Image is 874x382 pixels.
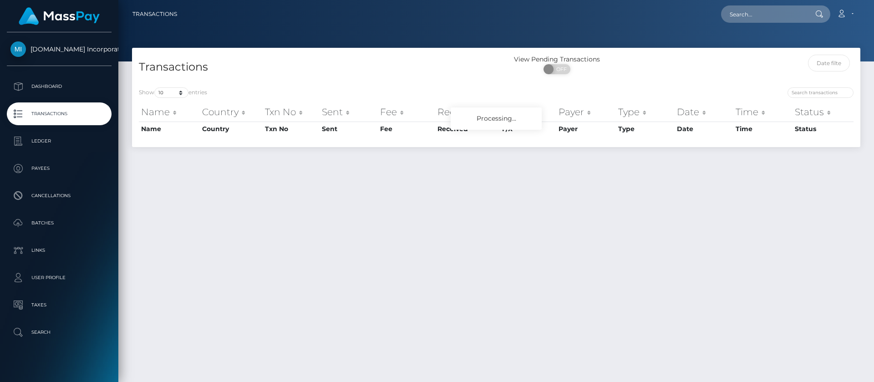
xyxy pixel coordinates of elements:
a: Payees [7,157,112,180]
img: MassPay Logo [19,7,100,25]
th: Sent [320,103,378,121]
th: Date [675,103,733,121]
a: Dashboard [7,75,112,98]
p: Search [10,326,108,339]
div: Processing... [451,107,542,130]
select: Showentries [154,87,188,98]
a: Taxes [7,294,112,316]
p: User Profile [10,271,108,285]
h4: Transactions [139,59,489,75]
a: Cancellations [7,184,112,207]
th: Country [200,122,263,136]
th: Time [733,122,793,136]
input: Date filter [808,55,850,71]
th: Received [435,122,500,136]
th: Txn No [263,122,320,136]
p: Dashboard [10,80,108,93]
th: Fee [378,122,435,136]
p: Taxes [10,298,108,312]
a: Links [7,239,112,262]
a: User Profile [7,266,112,289]
th: Name [139,122,200,136]
th: Fee [378,103,435,121]
th: Status [793,103,854,121]
th: Country [200,103,263,121]
th: Payer [556,103,616,121]
th: Name [139,103,200,121]
th: Txn No [263,103,320,121]
th: Time [733,103,793,121]
th: Type [616,122,675,136]
a: Ledger [7,130,112,153]
a: Transactions [7,102,112,125]
label: Show entries [139,87,207,98]
a: Transactions [132,5,177,24]
p: Transactions [10,107,108,121]
th: Type [616,103,675,121]
a: Search [7,321,112,344]
input: Search transactions [788,87,854,98]
span: [DOMAIN_NAME] Incorporated [7,45,112,53]
a: Batches [7,212,112,234]
th: F/X [500,103,556,121]
th: Received [435,103,500,121]
p: Batches [10,216,108,230]
p: Links [10,244,108,257]
th: Status [793,122,854,136]
img: Medley.com Incorporated [10,41,26,57]
th: Date [675,122,733,136]
p: Cancellations [10,189,108,203]
th: Sent [320,122,378,136]
div: View Pending Transactions [496,55,618,64]
p: Ledger [10,134,108,148]
p: Payees [10,162,108,175]
span: OFF [549,64,571,74]
input: Search... [721,5,807,23]
th: Payer [556,122,616,136]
